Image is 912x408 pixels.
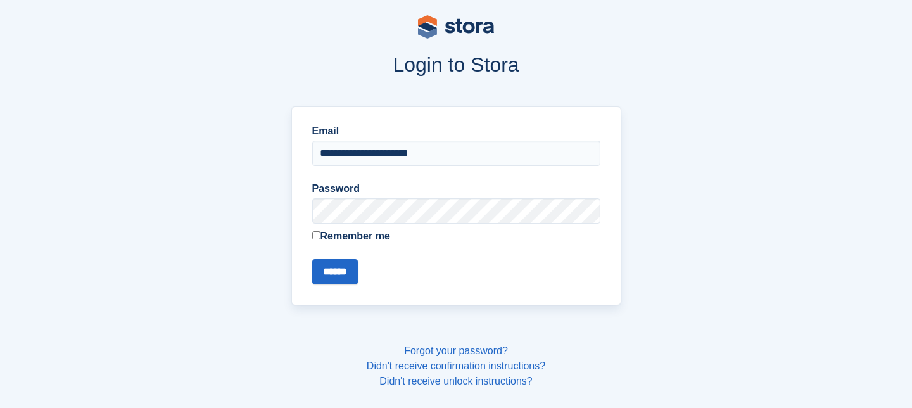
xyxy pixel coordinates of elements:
label: Email [312,124,600,139]
label: Remember me [312,229,600,244]
h1: Login to Stora [49,53,863,76]
a: Didn't receive unlock instructions? [379,376,532,386]
img: stora-logo-53a41332b3708ae10de48c4981b4e9114cc0af31d8433b30ea865607fb682f29.svg [418,15,494,39]
label: Password [312,181,600,196]
a: Didn't receive confirmation instructions? [367,360,545,371]
input: Remember me [312,231,320,239]
a: Forgot your password? [404,345,508,356]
